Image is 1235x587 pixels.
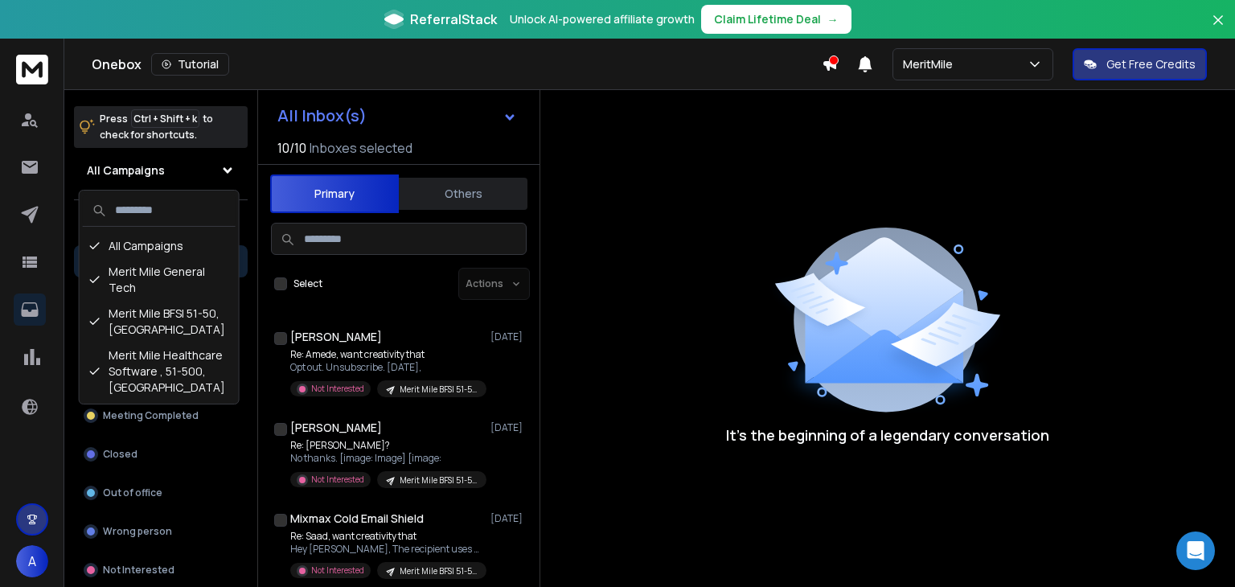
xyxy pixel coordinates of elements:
button: Others [399,176,527,211]
h1: [PERSON_NAME] [290,420,382,436]
p: Re: Saad, want creativity that [290,530,483,543]
p: Opt out. Unsubscribe. [DATE], [290,361,483,374]
div: All Campaigns [83,233,236,259]
p: Press to check for shortcuts. [100,111,213,143]
div: Merit Mile General Tech [83,259,236,301]
span: A [16,545,48,577]
div: Merit Mile BFSI 51-50, [GEOGRAPHIC_DATA] [83,301,236,343]
h1: All Campaigns [87,162,165,179]
p: MeritMile [903,56,959,72]
div: Merit Mile Healthcare Software , 51-500, [GEOGRAPHIC_DATA] [83,343,236,400]
span: 10 / 10 [277,138,306,158]
p: Not Interested [103,564,174,577]
h3: Inboxes selected [310,138,412,158]
p: Merit Mile BFSI 51-50, [GEOGRAPHIC_DATA] [400,384,477,396]
p: [DATE] [490,512,527,525]
button: Tutorial [151,53,229,76]
label: Select [293,277,322,290]
h1: Mixmax Cold Email Shield [290,511,424,527]
p: Merit Mile BFSI 51-50, [GEOGRAPHIC_DATA] [400,565,477,577]
button: Claim Lifetime Deal [701,5,851,34]
p: Out of office [103,486,162,499]
h1: All Inbox(s) [277,108,367,124]
p: Re: [PERSON_NAME]? [290,439,483,452]
p: [DATE] [490,421,527,434]
p: Meeting Completed [103,409,199,422]
p: [DATE] [490,330,527,343]
div: Onebox [92,53,822,76]
p: Get Free Credits [1106,56,1196,72]
div: Open Intercom Messenger [1176,532,1215,570]
p: Not Interested [311,474,364,486]
p: Re: Amede, want creativity that [290,348,483,361]
button: Close banner [1208,10,1229,48]
p: Merit Mile BFSI 51-50, [GEOGRAPHIC_DATA] [400,474,477,486]
span: → [827,11,839,27]
p: Wrong person [103,525,172,538]
p: Not Interested [311,564,364,577]
p: Not Interested [311,383,364,395]
h1: [PERSON_NAME] [290,329,382,345]
span: ReferralStack [410,10,497,29]
p: Closed [103,448,137,461]
p: Hey [PERSON_NAME], The recipient uses Mixmax [290,543,483,556]
p: Unlock AI-powered affiliate growth [510,11,695,27]
button: Primary [270,174,399,213]
p: It’s the beginning of a legendary conversation [726,424,1049,446]
p: No thanks. [image: Image] [image: [290,452,483,465]
span: Ctrl + Shift + k [131,109,199,128]
h3: Filters [74,213,248,236]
